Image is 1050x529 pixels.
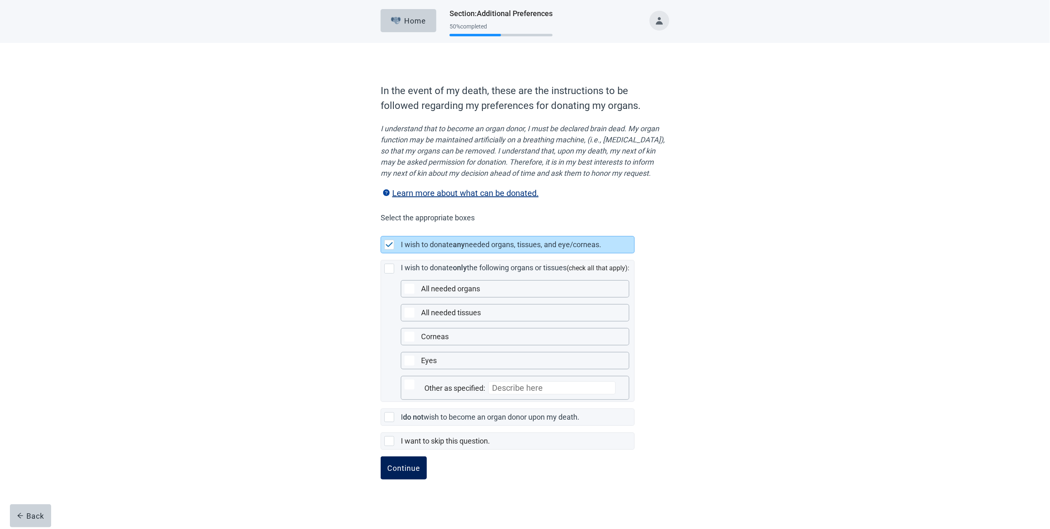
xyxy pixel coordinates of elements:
[401,413,403,421] label: I
[453,240,465,249] label: any
[401,263,453,272] label: I wish to donate
[10,504,51,527] button: arrow-leftBack
[421,332,449,341] label: Corneas
[401,437,490,445] label: I want to skip this question.
[381,9,436,32] button: ElephantHome
[381,456,427,479] button: Continue
[387,464,420,472] div: Continue
[381,210,665,225] p: Select the appropriate boxes
[386,242,393,247] img: Check
[421,356,437,365] label: Eyes
[467,263,567,272] label: the following organs or tissues
[381,188,539,198] label: Learn more about what can be donated.
[465,240,601,249] label: needed organs, tissues, and eye/corneas.
[381,123,665,179] em: I understand that to become an organ donor, I must be declared brain dead. My organ function may ...
[421,284,480,293] label: All needed organs
[450,8,553,19] h1: Section : Additional Preferences
[17,512,24,519] span: arrow-left
[391,17,401,24] img: Elephant
[424,384,485,392] label: Other as specified:
[403,413,424,421] label: do not
[401,262,629,400] div: (check all that apply):
[381,83,665,113] label: In the event of my death, these are the instructions to be followed regarding my preferences for ...
[424,413,579,421] label: wish to become an organ donor upon my death.
[450,23,553,30] div: 50 % completed
[17,512,45,520] div: Back
[391,17,426,25] div: Home
[383,189,390,196] span: question-circle
[421,308,481,317] label: All needed tissues
[488,381,616,394] input: Describe here
[650,11,669,31] button: Toggle account menu
[401,240,453,249] label: I wish to donate
[453,263,467,272] label: only
[450,20,553,40] div: Progress section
